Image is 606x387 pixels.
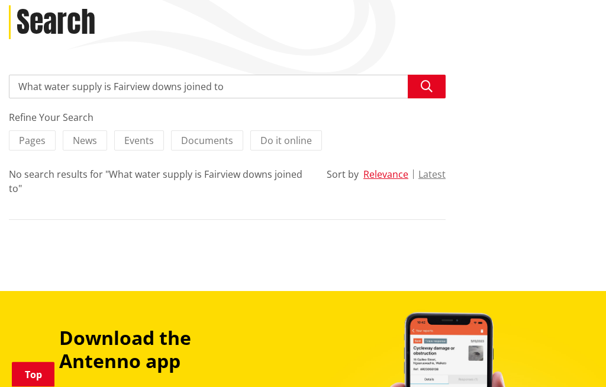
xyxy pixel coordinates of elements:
button: Latest [418,169,446,180]
div: Sort by [327,168,359,182]
h3: Download the Antenno app [59,327,243,373]
span: Do it online [260,135,312,148]
a: Top [12,362,54,387]
button: Relevance [363,169,408,180]
input: Search input [9,75,446,99]
span: Documents [181,135,233,148]
span: Events [124,135,154,148]
span: News [73,135,97,148]
iframe: Messenger Launcher [552,337,594,380]
span: Pages [19,135,46,148]
div: Refine Your Search [9,111,446,125]
h1: Search [17,6,95,40]
div: No search results for "What water supply is Fairview downs joined to" [9,168,309,196]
